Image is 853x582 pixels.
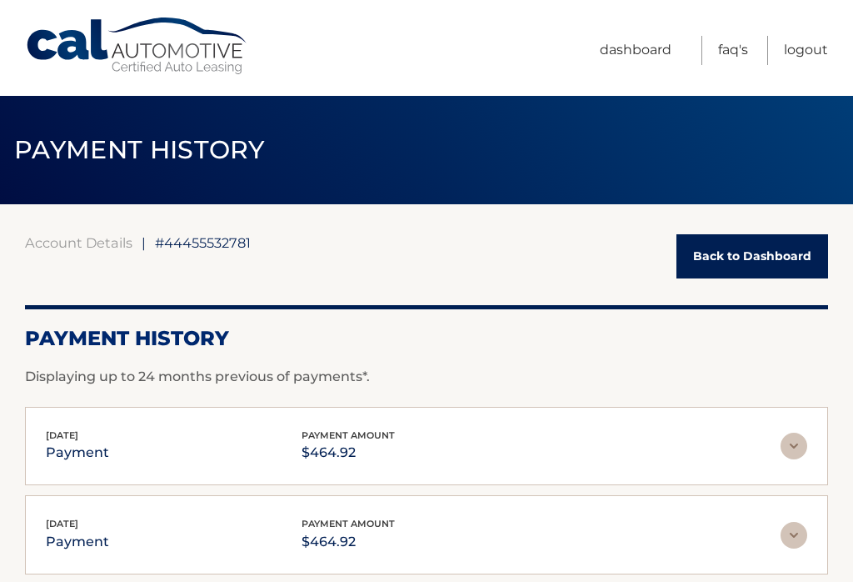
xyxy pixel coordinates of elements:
[784,36,828,65] a: Logout
[14,134,265,165] span: PAYMENT HISTORY
[142,234,146,251] span: |
[302,429,395,441] span: payment amount
[600,36,671,65] a: Dashboard
[155,234,251,251] span: #44455532781
[25,17,250,76] a: Cal Automotive
[46,518,78,529] span: [DATE]
[781,522,807,549] img: accordion-rest.svg
[302,441,395,464] p: $464.92
[46,530,109,554] p: payment
[302,518,395,529] span: payment amount
[676,234,828,278] a: Back to Dashboard
[25,326,828,351] h2: Payment History
[302,530,395,554] p: $464.92
[25,367,828,387] p: Displaying up to 24 months previous of payments*.
[781,433,807,459] img: accordion-rest.svg
[46,429,78,441] span: [DATE]
[46,441,109,464] p: payment
[25,234,132,251] a: Account Details
[718,36,748,65] a: FAQ's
